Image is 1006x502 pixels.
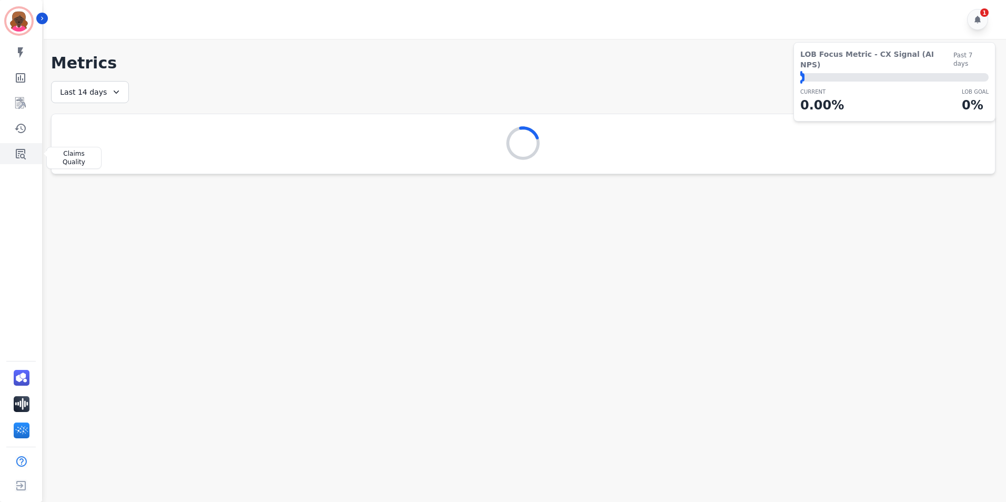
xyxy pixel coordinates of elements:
span: LOB Focus Metric - CX Signal (AI NPS) [800,49,953,70]
p: 0 % [962,96,989,115]
div: ⬤ [800,73,804,82]
p: 0.00 % [800,96,844,115]
div: Last 14 days [51,81,129,103]
span: Past 7 days [953,51,989,68]
p: CURRENT [800,88,844,96]
div: 1 [980,8,989,17]
p: LOB Goal [962,88,989,96]
h1: Metrics [51,54,995,73]
img: Bordered avatar [6,8,32,34]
